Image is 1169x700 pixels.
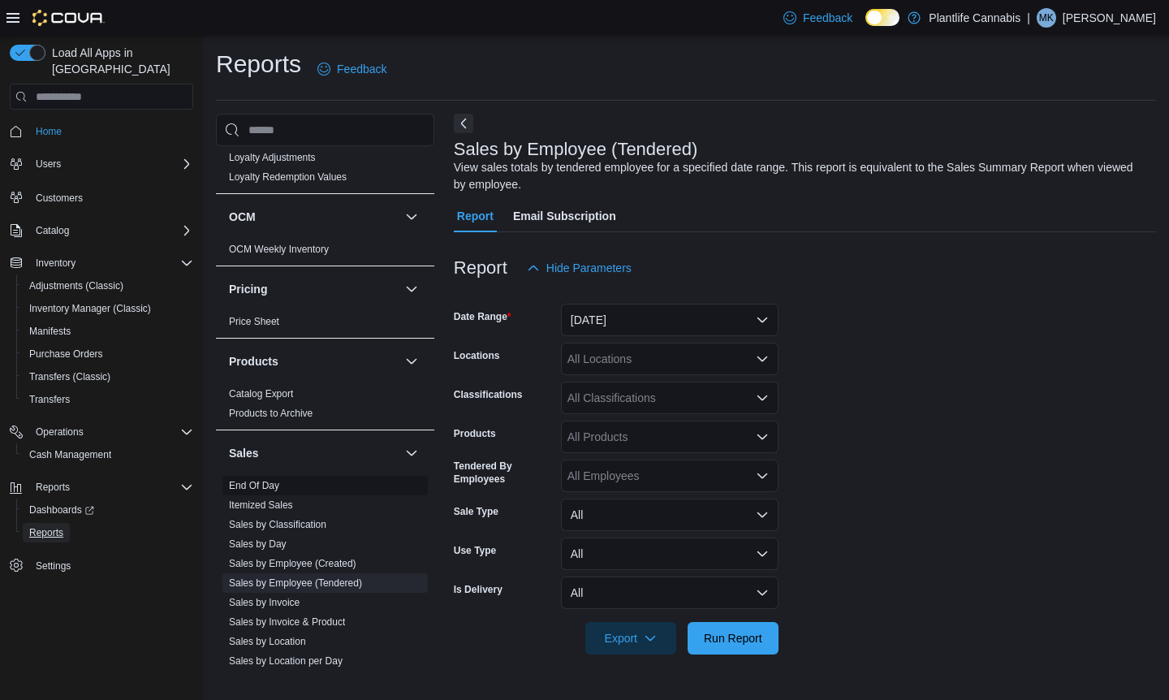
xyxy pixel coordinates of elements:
[229,655,343,668] span: Sales by Location per Day
[756,352,769,365] button: Open list of options
[756,391,769,404] button: Open list of options
[229,316,279,327] a: Price Sheet
[229,244,329,255] a: OCM Weekly Inventory
[229,281,267,297] h3: Pricing
[29,154,67,174] button: Users
[229,480,279,491] a: End Of Day
[402,443,421,463] button: Sales
[229,209,256,225] h3: OCM
[229,171,347,183] a: Loyalty Redemption Values
[23,523,193,542] span: Reports
[29,393,70,406] span: Transfers
[454,583,503,596] label: Is Delivery
[3,252,200,274] button: Inventory
[561,577,779,609] button: All
[29,477,193,497] span: Reports
[229,445,259,461] h3: Sales
[29,221,193,240] span: Catalog
[229,538,287,550] a: Sales by Day
[216,148,434,193] div: Loyalty
[756,469,769,482] button: Open list of options
[16,274,200,297] button: Adjustments (Classic)
[229,479,279,492] span: End Of Day
[16,297,200,320] button: Inventory Manager (Classic)
[454,505,498,518] label: Sale Type
[16,499,200,521] a: Dashboards
[229,353,399,369] button: Products
[23,299,157,318] a: Inventory Manager (Classic)
[229,519,326,530] a: Sales by Classification
[29,555,193,576] span: Settings
[229,557,356,570] span: Sales by Employee (Created)
[229,538,287,551] span: Sales by Day
[229,315,279,328] span: Price Sheet
[229,635,306,648] span: Sales by Location
[337,61,386,77] span: Feedback
[704,630,762,646] span: Run Report
[454,310,511,323] label: Date Range
[229,243,329,256] span: OCM Weekly Inventory
[865,9,899,26] input: Dark Mode
[29,422,193,442] span: Operations
[3,119,200,143] button: Home
[229,445,399,461] button: Sales
[229,597,300,608] a: Sales by Invoice
[36,192,83,205] span: Customers
[229,655,343,667] a: Sales by Location per Day
[29,348,103,361] span: Purchase Orders
[454,349,500,362] label: Locations
[23,322,193,341] span: Manifests
[216,312,434,338] div: Pricing
[229,388,293,400] a: Catalog Export
[23,299,193,318] span: Inventory Manager (Classic)
[402,279,421,299] button: Pricing
[29,188,89,208] a: Customers
[865,26,866,27] span: Dark Mode
[454,114,473,133] button: Next
[23,276,130,296] a: Adjustments (Classic)
[229,558,356,569] a: Sales by Employee (Created)
[16,320,200,343] button: Manifests
[29,253,82,273] button: Inventory
[16,388,200,411] button: Transfers
[29,503,94,516] span: Dashboards
[23,367,117,387] a: Transfers (Classic)
[229,577,362,590] span: Sales by Employee (Tendered)
[23,523,70,542] a: Reports
[561,499,779,531] button: All
[23,500,193,520] span: Dashboards
[3,476,200,499] button: Reports
[229,616,345,628] a: Sales by Invoice & Product
[23,276,193,296] span: Adjustments (Classic)
[16,343,200,365] button: Purchase Orders
[454,159,1148,193] div: View sales totals by tendered employee for a specified date range. This report is equivalent to t...
[29,154,193,174] span: Users
[29,477,76,497] button: Reports
[29,556,77,576] a: Settings
[16,443,200,466] button: Cash Management
[229,387,293,400] span: Catalog Export
[561,304,779,336] button: [DATE]
[45,45,193,77] span: Load All Apps in [GEOGRAPHIC_DATA]
[3,153,200,175] button: Users
[29,422,90,442] button: Operations
[23,445,193,465] span: Cash Management
[803,10,852,26] span: Feedback
[36,125,62,138] span: Home
[1063,8,1156,28] p: [PERSON_NAME]
[513,200,616,232] span: Email Subscription
[16,365,200,388] button: Transfers (Classic)
[454,140,698,159] h3: Sales by Employee (Tendered)
[229,209,399,225] button: OCM
[23,390,193,409] span: Transfers
[454,427,496,440] label: Products
[311,53,393,85] a: Feedback
[585,622,676,655] button: Export
[32,10,105,26] img: Cova
[454,460,554,486] label: Tendered By Employees
[229,152,316,163] a: Loyalty Adjustments
[23,322,77,341] a: Manifests
[229,577,362,589] a: Sales by Employee (Tendered)
[454,258,507,278] h3: Report
[454,544,496,557] label: Use Type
